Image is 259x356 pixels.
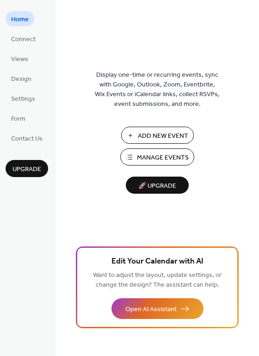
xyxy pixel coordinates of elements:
[126,177,189,194] button: 🚀 Upgrade
[11,114,25,124] span: Form
[95,70,220,109] span: Display one-time or recurring events, sync with Google, Outlook, Zoom, Eventbrite, Wix Events or ...
[6,160,48,177] button: Upgrade
[12,165,41,174] span: Upgrade
[6,11,34,26] a: Home
[11,15,29,25] span: Home
[11,134,43,144] span: Contact Us
[6,110,31,126] a: Form
[6,51,34,66] a: Views
[11,94,35,104] span: Settings
[93,269,222,291] span: Want to adjust the layout, update settings, or change the design? The assistant can help.
[137,153,189,163] span: Manage Events
[11,74,31,84] span: Design
[6,71,37,86] a: Design
[6,130,48,146] a: Contact Us
[121,127,194,144] button: Add New Event
[6,91,41,106] a: Settings
[111,298,203,319] button: Open AI Assistant
[125,305,177,314] span: Open AI Assistant
[11,55,28,64] span: Views
[111,255,203,268] span: Edit Your Calendar with AI
[120,148,194,166] button: Manage Events
[11,35,36,44] span: Connect
[131,180,183,192] span: 🚀 Upgrade
[6,31,41,46] a: Connect
[138,131,188,141] span: Add New Event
